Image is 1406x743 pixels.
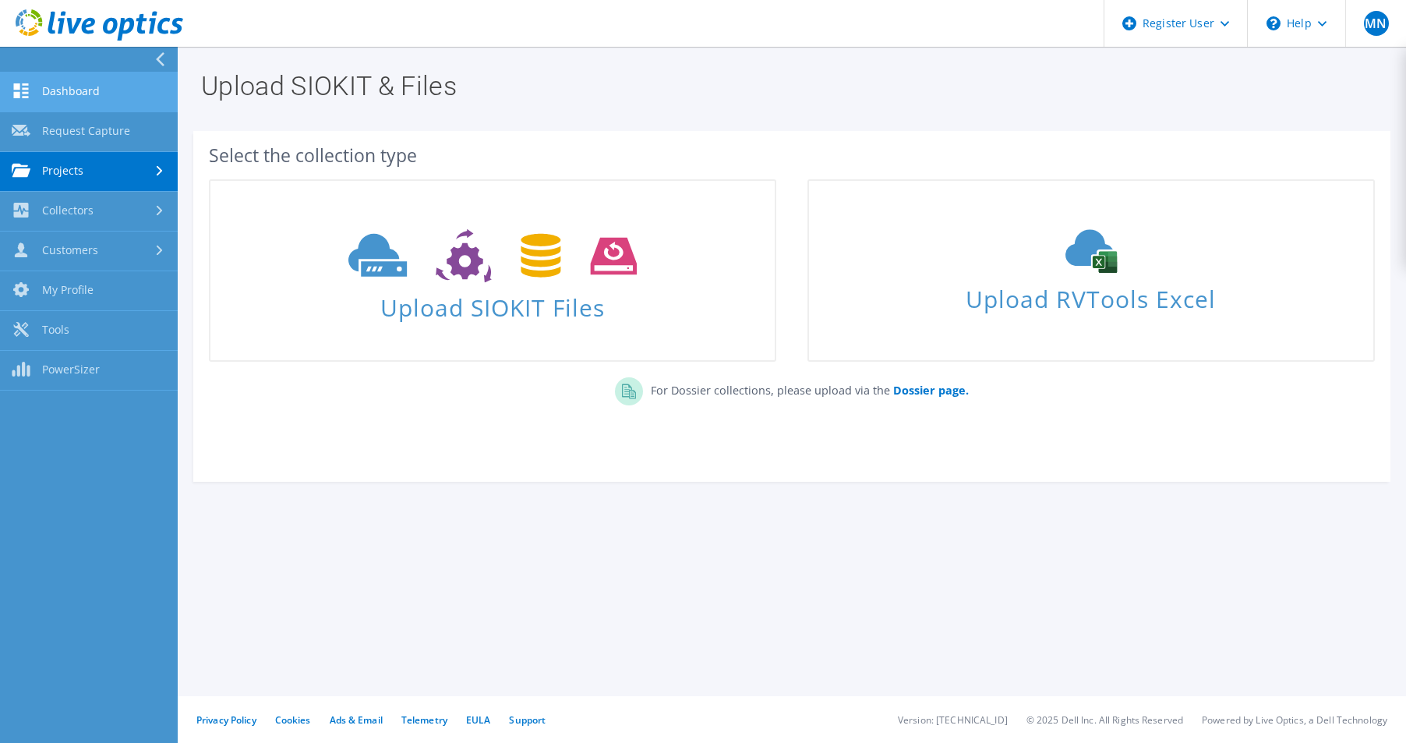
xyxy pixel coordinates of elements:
[209,179,776,362] a: Upload SIOKIT Files
[1266,16,1281,30] svg: \n
[1364,11,1389,36] span: MN
[807,179,1375,362] a: Upload RVTools Excel
[1202,713,1387,727] li: Powered by Live Optics, a Dell Technology
[209,147,1375,164] div: Select the collection type
[509,713,546,727] a: Support
[401,713,447,727] a: Telemetry
[466,713,490,727] a: EULA
[898,713,1008,727] li: Version: [TECHNICAL_ID]
[1026,713,1183,727] li: © 2025 Dell Inc. All Rights Reserved
[643,377,969,399] p: For Dossier collections, please upload via the
[893,383,969,398] b: Dossier page.
[330,713,383,727] a: Ads & Email
[275,713,311,727] a: Cookies
[809,278,1373,312] span: Upload RVTools Excel
[890,383,969,398] a: Dossier page.
[196,713,256,727] a: Privacy Policy
[210,286,775,320] span: Upload SIOKIT Files
[201,73,1375,99] h1: Upload SIOKIT & Files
